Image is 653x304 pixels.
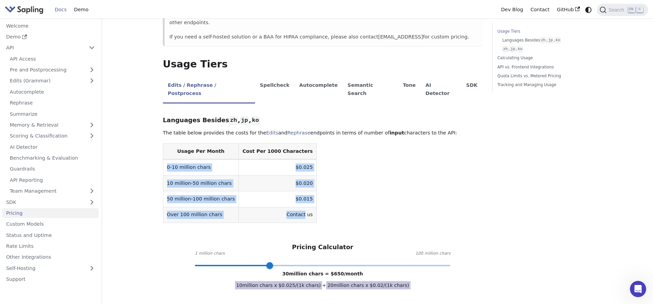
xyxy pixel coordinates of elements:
button: Collapse sidebar category 'API' [85,43,99,53]
span: 30 million chars = $ 650 /month [282,271,363,276]
a: Demo [2,32,99,42]
p: The table below provides the costs for the and endpoints in terms of number of characters to the ... [163,129,483,137]
code: jp [548,37,554,43]
a: Docs [51,4,70,15]
code: ko [555,37,561,43]
a: Quota Limits vs. Metered Pricing [498,73,590,79]
td: $0.020 [239,175,317,191]
a: Autocomplete [6,87,99,97]
li: SDK [461,77,482,103]
li: Spellcheck [255,77,295,103]
a: Welcome [2,21,99,31]
a: Edits [266,130,278,135]
a: SDK [2,197,85,207]
a: Self-Hosting [2,263,99,273]
a: Custom Models [2,219,99,229]
strong: input [389,130,404,135]
a: Scoring & Classification [6,131,99,141]
span: 20 million chars x $ 0.02 /(1k chars) [326,281,411,289]
a: Pricing [2,208,99,218]
a: Memory & Retrieval [6,120,99,130]
a: Rephrase [6,98,99,108]
button: Search (Ctrl+K) [597,4,648,16]
p: If you need a self-hosted solution or a BAA for HIPAA compliance, please also contact for custom ... [169,33,478,41]
a: Guardrails [6,164,99,174]
a: Tracking and Managing Usage [498,82,590,88]
td: 0-10 million chars [163,159,238,175]
th: Usage Per Month [163,144,238,160]
span: 100 million chars [415,250,450,257]
a: Calculating Usage [498,55,590,61]
span: 1 million chars [195,250,225,257]
kbd: K [636,6,643,13]
button: Switch between dark and light mode (currently system mode) [584,5,593,15]
h3: Languages Besides , , [163,116,483,124]
span: + [322,283,326,288]
td: Contact us [239,207,317,223]
th: Cost Per 1000 Characters [239,144,317,160]
h2: Usage Tiers [163,58,483,70]
td: 10 million-50 million chars [163,175,238,191]
p: This page provides pricing for only a subset of [PERSON_NAME]'s endpoints. Please contact for pri... [169,11,478,27]
a: Team Management [6,186,99,196]
td: $0.015 [239,191,317,207]
a: Dev Blog [497,4,526,15]
a: Benchmarking & Evaluation [6,153,99,163]
a: Support [2,274,99,284]
li: AI Detector [421,77,462,103]
a: zh,jp,ko [502,46,587,52]
code: jp [510,46,516,52]
a: Other Integrations [2,252,99,262]
a: API [2,43,85,53]
a: API vs. Frontend Integrations [498,64,590,70]
a: AI Detector [6,142,99,152]
td: 50 million-100 million chars [163,191,238,207]
code: zh [502,46,508,52]
iframe: Intercom live chat [630,281,646,297]
li: Semantic Search [342,77,398,103]
a: GitHub [553,4,583,15]
code: jp [240,116,249,125]
a: API Reporting [6,175,99,185]
td: $0.025 [239,159,317,175]
a: Demo [70,4,92,15]
code: ko [251,116,259,125]
span: 10 million chars x $ 0.025 /(1k chars) [235,281,322,289]
li: Autocomplete [294,77,342,103]
a: Status and Uptime [2,230,99,240]
a: Pre and Postprocessing [6,65,99,75]
button: Expand sidebar category 'SDK' [85,197,99,207]
li: Tone [398,77,421,103]
a: [EMAIL_ADDRESS] [378,34,423,39]
a: Rephrase [287,130,311,135]
span: Search [606,7,628,13]
img: Sapling.ai [5,5,44,15]
a: Sapling.ai [5,5,46,15]
li: Edits / Rephrase / Postprocess [163,77,255,103]
a: Languages Besideszh,jp,ko [502,37,587,44]
a: Rate Limits [2,241,99,251]
code: zh [229,116,238,125]
a: Contact [527,4,553,15]
a: Edits (Grammar) [6,76,99,86]
a: Summarize [6,109,99,119]
code: zh [540,37,546,43]
h3: Pricing Calculator [292,243,353,251]
a: Usage Tiers [498,28,590,35]
code: ko [517,46,523,52]
a: API Access [6,54,99,64]
td: Over 100 million chars [163,207,238,223]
